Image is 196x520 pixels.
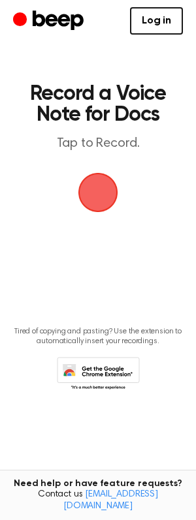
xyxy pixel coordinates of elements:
[10,327,186,346] p: Tired of copying and pasting? Use the extension to automatically insert your recordings.
[13,8,87,34] a: Beep
[63,490,158,511] a: [EMAIL_ADDRESS][DOMAIN_NAME]
[8,489,188,512] span: Contact us
[130,7,183,35] a: Log in
[24,84,172,125] h1: Record a Voice Note for Docs
[24,136,172,152] p: Tap to Record.
[78,173,118,212] button: Beep Logo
